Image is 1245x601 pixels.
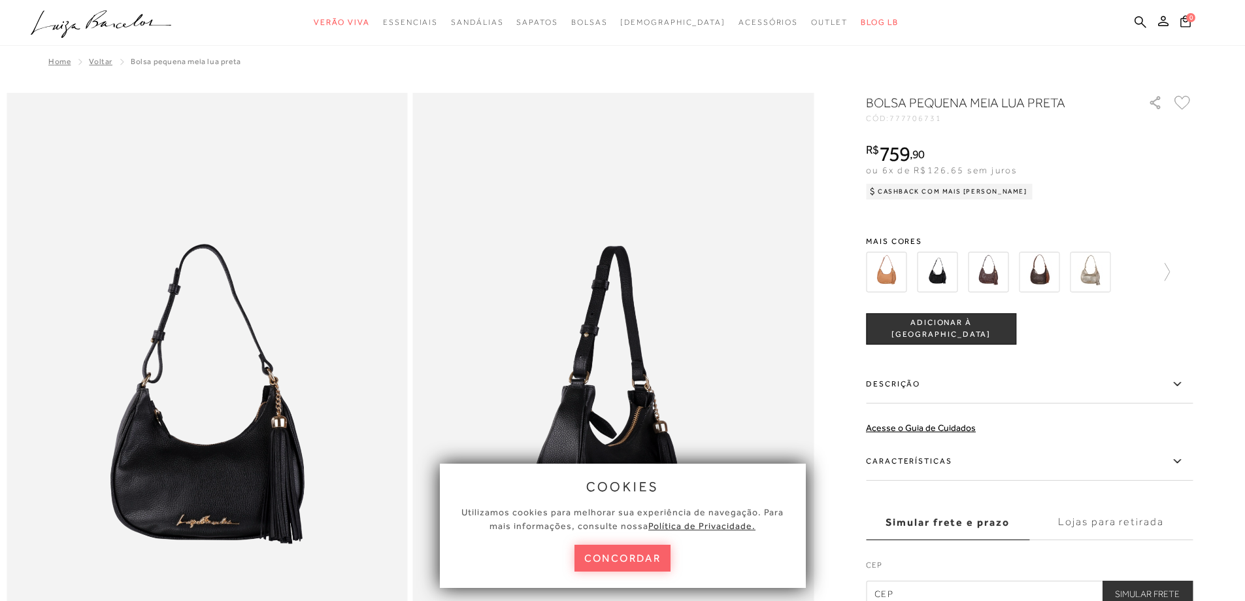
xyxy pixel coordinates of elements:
span: BOLSA PEQUENA MEIA LUA PRETA [131,57,241,66]
span: ADICIONAR À [GEOGRAPHIC_DATA] [867,317,1016,340]
span: 777706731 [889,114,942,123]
span: BLOG LB [861,18,899,27]
div: CÓD: [866,114,1127,122]
a: Política de Privacidade. [648,521,755,531]
span: Acessórios [739,18,798,27]
span: 0 [1186,13,1195,22]
a: noSubCategoriesText [516,10,557,35]
img: BOLSA PEQUENA MEIA LUA DOURADA [1070,252,1110,292]
span: ou 6x de R$126,65 sem juros [866,165,1017,175]
div: Cashback com Mais [PERSON_NAME] [866,184,1033,199]
label: Lojas para retirada [1029,505,1193,540]
button: 0 [1176,14,1195,32]
button: ADICIONAR À [GEOGRAPHIC_DATA] [866,313,1016,345]
img: BOLSA PEQUENA MEIA LUA CARAMELO [1019,252,1059,292]
a: BLOG LB [861,10,899,35]
span: Utilizamos cookies para melhorar sua experiência de navegação. Para mais informações, consulte nossa [461,507,784,531]
label: Simular frete e prazo [866,505,1029,540]
span: [DEMOGRAPHIC_DATA] [620,18,725,27]
a: noSubCategoriesText [451,10,503,35]
label: CEP [866,559,1193,577]
a: Home [48,57,71,66]
span: Essenciais [383,18,438,27]
button: concordar [574,545,671,572]
span: Outlet [811,18,848,27]
i: R$ [866,144,879,156]
label: Descrição [866,366,1193,404]
span: Bolsas [571,18,608,27]
span: Sapatos [516,18,557,27]
a: noSubCategoriesText [571,10,608,35]
img: BOLSA BAGUETE MEIA LUA EM COURO PRETO PEQUENA [917,252,957,292]
a: noSubCategoriesText [739,10,798,35]
a: noSubCategoriesText [620,10,725,35]
span: Mais cores [866,237,1193,245]
label: Características [866,443,1193,481]
span: Verão Viva [314,18,370,27]
h1: BOLSA PEQUENA MEIA LUA PRETA [866,94,1111,112]
a: noSubCategoriesText [383,10,438,35]
span: 759 [879,142,910,165]
img: BOLSA BAGUETE MEIA LUA EM COURO CARAMELO PEQUENA [866,252,906,292]
a: noSubCategoriesText [811,10,848,35]
img: BOLSA BAGUETE MEIA LUA EM COURO VERNIZ CAFÉ PEQUENA [968,252,1008,292]
a: Voltar [89,57,112,66]
span: cookies [586,479,659,494]
span: Sandálias [451,18,503,27]
a: Acesse o Guia de Cuidados [866,422,976,433]
i: , [910,148,925,160]
span: 90 [912,147,925,161]
a: noSubCategoriesText [314,10,370,35]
